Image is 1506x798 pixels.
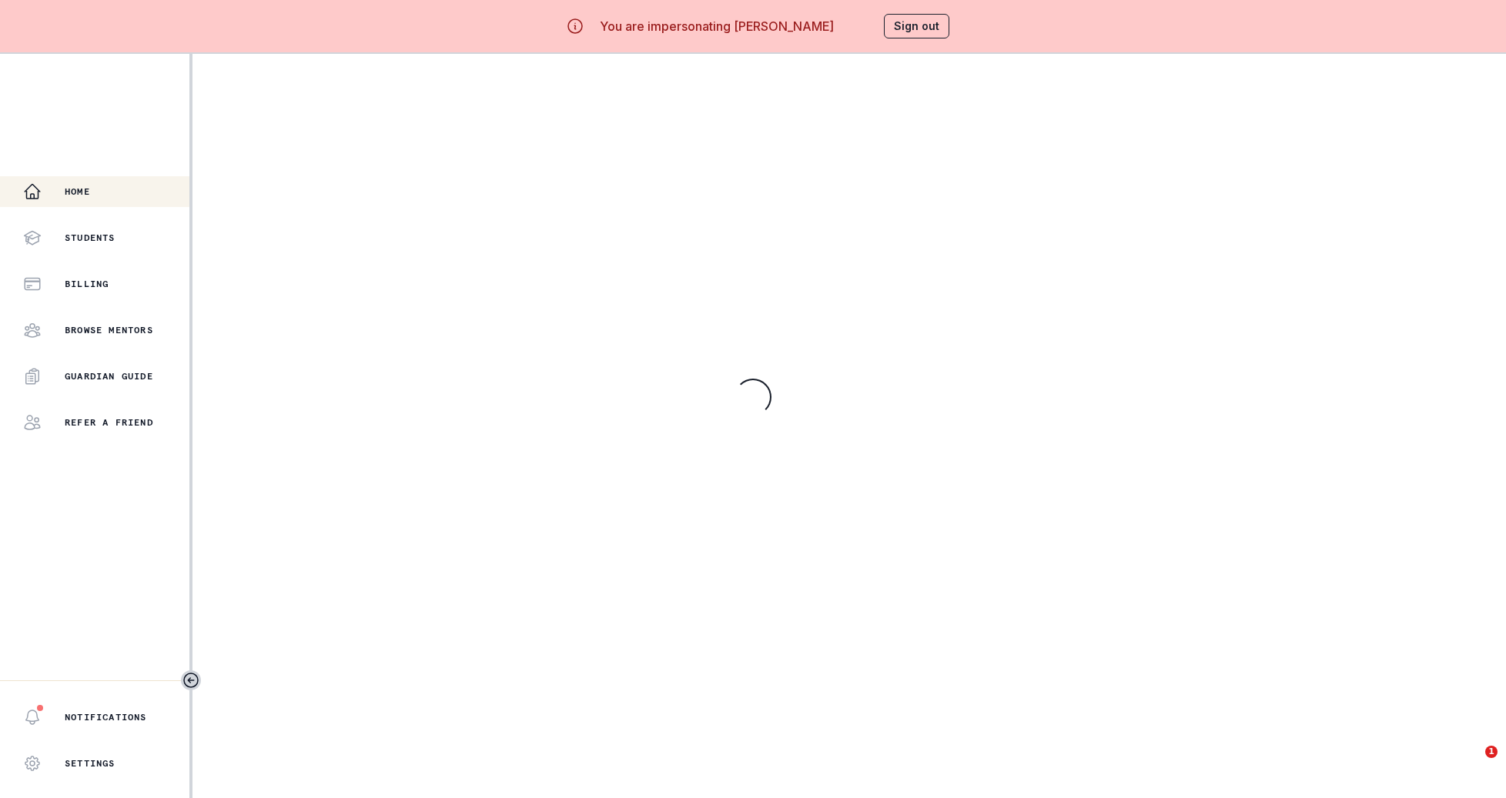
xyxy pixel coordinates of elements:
p: Settings [65,757,115,770]
button: Toggle sidebar [181,670,201,690]
p: Students [65,232,115,244]
p: Billing [65,278,109,290]
button: Sign out [884,14,949,38]
p: Browse Mentors [65,324,153,336]
p: Guardian Guide [65,370,153,382]
p: Refer a friend [65,416,153,429]
span: 1 [1485,746,1498,758]
p: Home [65,185,90,198]
p: Notifications [65,711,147,723]
p: You are impersonating [PERSON_NAME] [600,17,834,35]
iframe: Intercom live chat [1454,746,1491,783]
